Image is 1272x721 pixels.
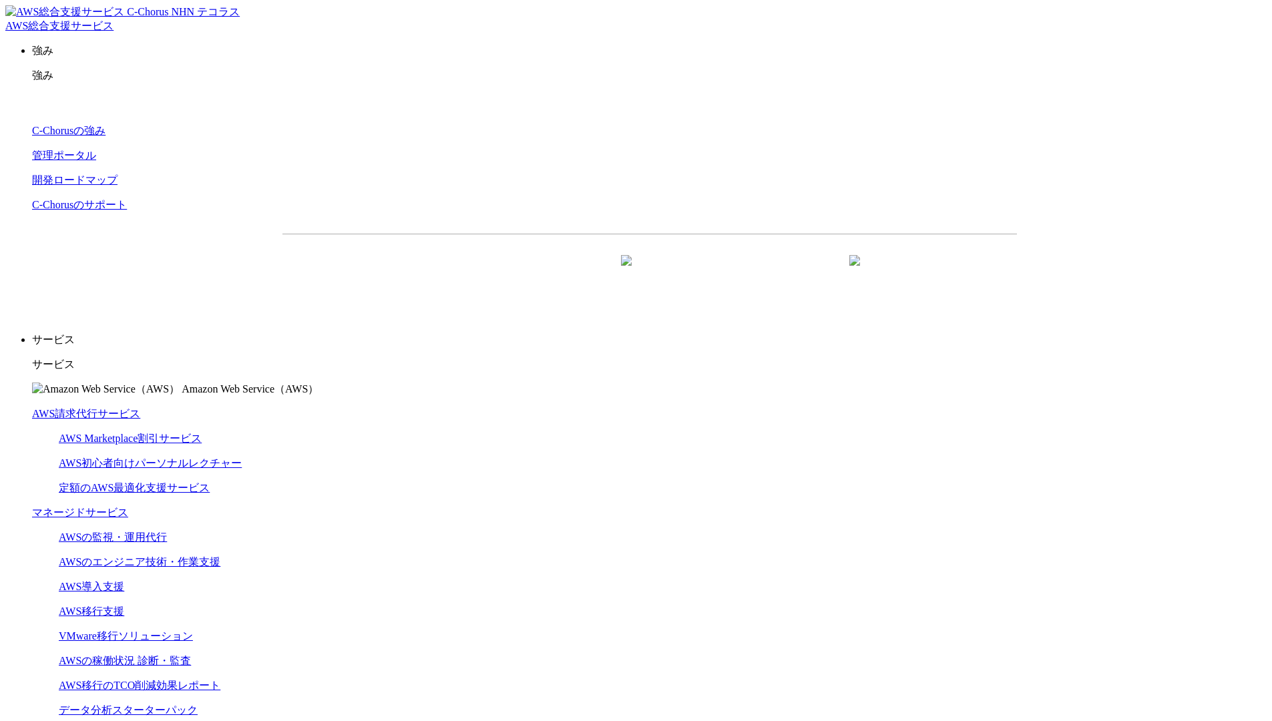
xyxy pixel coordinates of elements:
a: AWS移行のTCO削減効果レポート [59,680,220,691]
a: C-Chorusの強み [32,125,105,136]
p: サービス [32,358,1267,372]
img: AWS総合支援サービス C-Chorus [5,5,169,19]
a: データ分析スターターパック [59,704,198,716]
a: VMware移行ソリューション [59,630,193,642]
p: 強み [32,44,1267,58]
p: 強み [32,69,1267,83]
a: AWS Marketplace割引サービス [59,433,202,444]
img: 矢印 [849,255,860,290]
img: 矢印 [621,255,632,290]
a: 定額のAWS最適化支援サービス [59,482,210,493]
a: 管理ポータル [32,150,96,161]
a: AWSの監視・運用代行 [59,531,167,543]
img: Amazon Web Service（AWS） [32,383,180,397]
p: サービス [32,333,1267,347]
a: C-Chorusのサポート [32,199,127,210]
a: AWS総合支援サービス C-Chorus NHN テコラスAWS総合支援サービス [5,6,240,31]
a: マネージドサービス [32,507,128,518]
a: AWS初心者向けパーソナルレクチャー [59,457,242,469]
a: AWS移行支援 [59,606,124,617]
a: 資料を請求する [428,256,643,289]
a: AWSのエンジニア技術・作業支援 [59,556,220,567]
a: AWSの稼働状況 診断・監査 [59,655,191,666]
span: Amazon Web Service（AWS） [182,383,319,395]
a: AWS導入支援 [59,581,124,592]
a: まずは相談する [656,256,871,289]
a: 開発ロードマップ [32,174,118,186]
a: AWS請求代行サービス [32,408,140,419]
